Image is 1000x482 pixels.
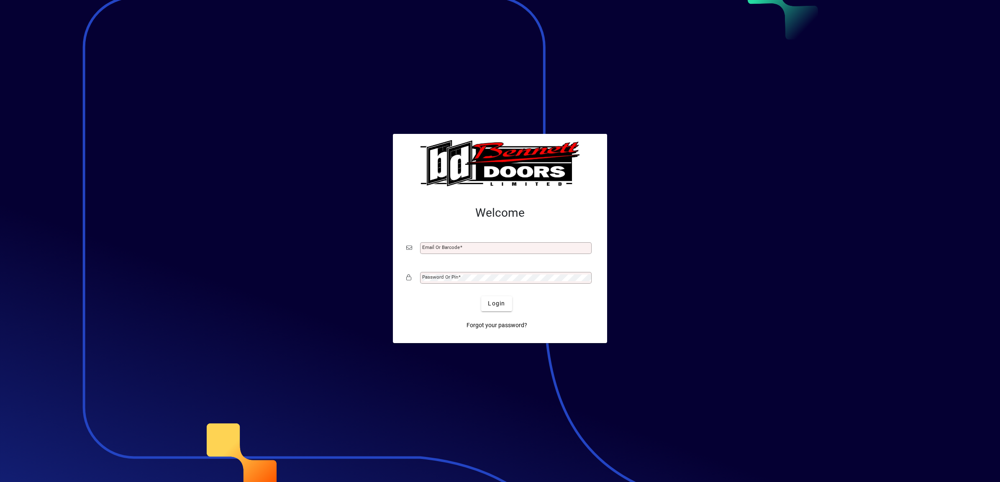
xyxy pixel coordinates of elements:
mat-label: Email or Barcode [422,244,460,250]
button: Login [481,296,512,311]
a: Forgot your password? [463,318,531,333]
span: Login [488,299,505,308]
mat-label: Password or Pin [422,274,458,280]
span: Forgot your password? [467,321,527,330]
h2: Welcome [406,206,594,220]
